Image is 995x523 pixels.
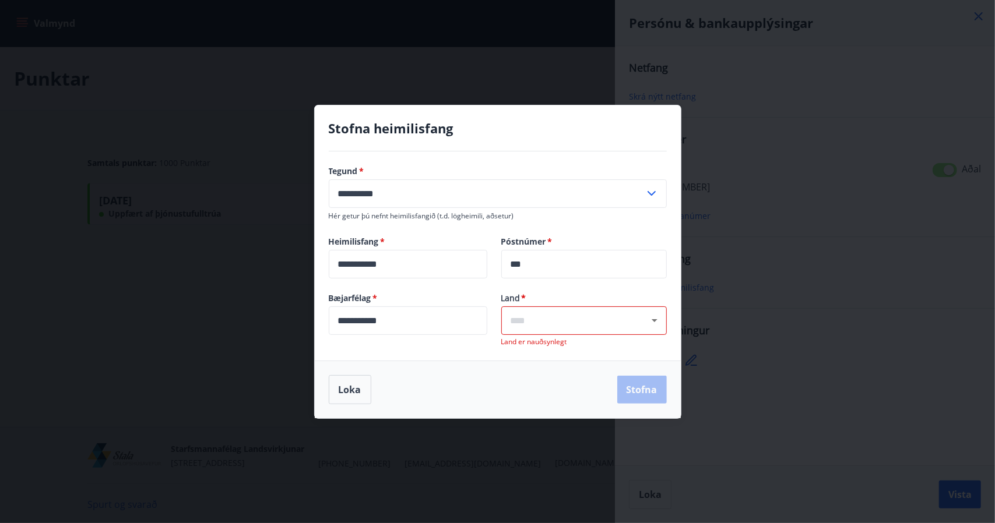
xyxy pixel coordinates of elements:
span: Land [501,292,667,304]
h4: Stofna heimilisfang [329,119,667,137]
button: Loka [329,375,371,404]
label: Heimilisfang [329,236,487,248]
label: Bæjarfélag [329,292,487,304]
label: Tegund [329,165,667,177]
button: Open [646,312,663,328]
p: Land er nauðsynlegt [501,337,667,347]
div: Bæjarfélag [329,306,487,335]
span: Hér getur þú nefnt heimilisfangið (t.d. lögheimili, aðsetur) [329,211,514,221]
div: Heimilisfang [329,250,487,278]
label: Póstnúmer [501,236,667,248]
div: Póstnúmer [501,250,667,278]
